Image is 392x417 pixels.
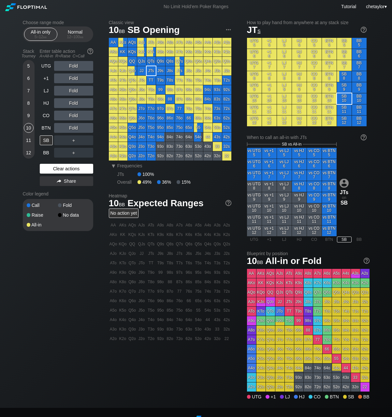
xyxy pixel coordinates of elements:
[203,38,212,47] div: A4s
[175,142,184,151] div: 73o
[156,123,165,132] div: 95o
[194,76,203,85] div: T5s
[137,47,146,56] div: KJs
[24,123,34,133] div: 10
[282,142,302,147] span: SB vs All-in
[262,148,277,159] div: vs +1 5
[147,38,156,47] div: ATs
[80,35,83,39] span: bb
[337,38,352,49] div: SB 5
[222,123,231,132] div: 52s
[213,57,222,66] div: Q3s
[257,27,260,34] span: s
[156,85,165,94] div: 99
[262,60,277,71] div: +1 7
[118,66,127,75] div: KJo
[118,142,127,151] div: K3o
[213,47,222,56] div: K3s
[23,20,93,25] h2: Choose range mode
[137,114,146,123] div: J6o
[156,76,165,85] div: T9s
[27,213,58,217] div: Raise
[166,142,175,151] div: 83o
[166,132,175,142] div: 84o
[352,104,367,115] div: BB 11
[292,82,307,93] div: HJ 9
[337,60,352,71] div: SB 7
[137,95,146,104] div: J8o
[109,66,118,75] div: AJo
[87,48,94,55] img: help.32db89a4.svg
[322,71,337,82] div: BTN 8
[5,3,47,11] img: Floptimal logo
[128,132,137,142] div: Q4o
[352,38,367,49] div: BB 5
[147,85,156,94] div: T9o
[175,38,184,47] div: A7s
[247,60,262,71] div: UTG 7
[307,82,322,93] div: CO 9
[222,114,231,123] div: 62s
[109,76,118,85] div: ATo
[307,104,322,115] div: CO 11
[154,4,238,11] div: No Limit Hold’em Poker Ranges
[292,49,307,60] div: HJ 6
[156,132,165,142] div: 94o
[203,95,212,104] div: 84s
[213,132,222,142] div: 43s
[341,4,356,9] a: Tutorial
[307,116,322,126] div: CO 12
[352,71,367,82] div: BB 8
[137,66,146,75] div: JJ
[340,178,349,188] img: icon-avatar.b40e07d9.svg
[203,132,212,142] div: 44
[175,104,184,113] div: 77
[128,38,137,47] div: AQs
[54,61,93,71] div: Fold
[40,61,53,71] div: UTG
[203,85,212,94] div: 94s
[277,49,292,60] div: LJ 6
[57,179,61,183] img: share.864f2f62.svg
[156,104,165,113] div: 97o
[292,38,307,49] div: HJ 5
[184,142,194,151] div: 63o
[40,73,53,83] div: +1
[184,85,194,94] div: 96s
[54,73,93,83] div: Fold
[118,132,127,142] div: K4o
[54,98,93,108] div: Fold
[147,151,156,161] div: T2o
[62,35,89,39] div: 12 – 100
[128,95,137,104] div: Q8o
[26,28,56,40] div: All-in only
[54,111,93,120] div: Fold
[137,85,146,94] div: J9o
[118,95,127,104] div: K8o
[262,38,277,49] div: +1 5
[137,123,146,132] div: J5o
[247,25,261,35] span: JT
[54,148,93,158] div: ＋
[322,49,337,60] div: BTN 6
[128,114,137,123] div: Q6o
[128,142,137,151] div: Q3o
[307,148,322,159] div: vs CO 5
[156,38,165,47] div: A9s
[213,85,222,94] div: 93s
[147,104,156,113] div: T7o
[40,46,93,61] div: Enter table action
[307,38,322,49] div: CO 5
[20,46,37,61] div: Stack
[175,132,184,142] div: 74o
[247,135,367,140] div: When to call an all-in with JTs
[352,116,367,126] div: BB 12
[222,142,231,151] div: 32s
[322,93,337,104] div: BTN 10
[147,47,156,56] div: KTs
[203,66,212,75] div: J4s
[175,66,184,75] div: J7s
[194,114,203,123] div: 65s
[128,47,137,56] div: KQs
[277,38,292,49] div: LJ 5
